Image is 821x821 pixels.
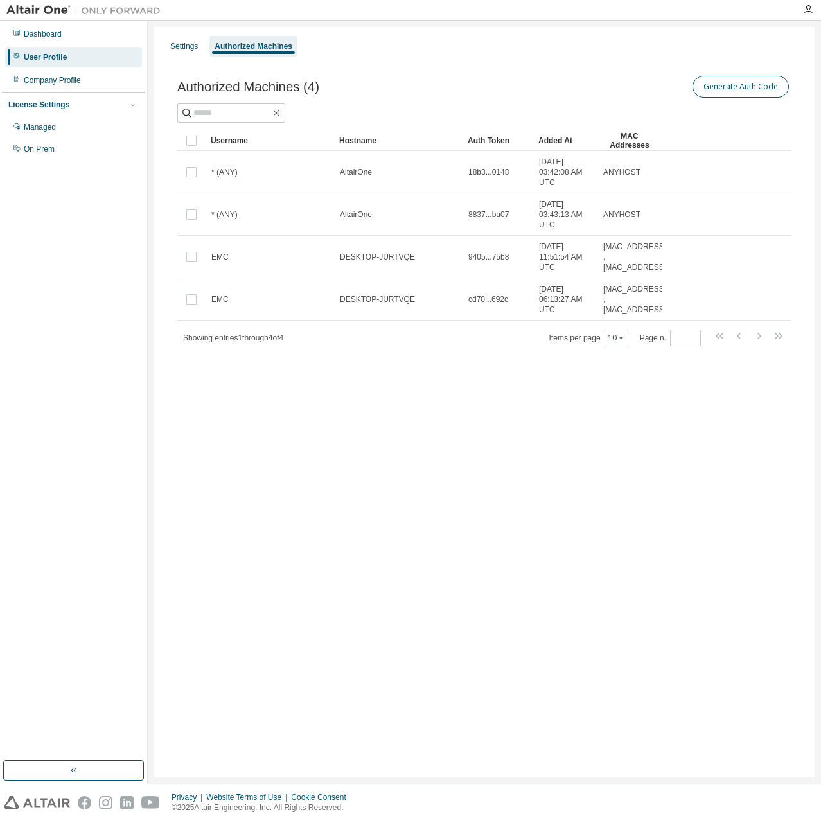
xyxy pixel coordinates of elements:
[211,252,229,262] span: EMC
[340,294,415,305] span: DESKTOP-JURTVQE
[291,792,353,802] div: Cookie Consent
[468,294,508,305] span: cd70...692c
[693,76,789,98] button: Generate Auth Code
[141,796,160,809] img: youtube.svg
[177,80,319,94] span: Authorized Machines (4)
[468,252,509,262] span: 9405...75b8
[603,209,640,220] span: ANYHOST
[340,167,372,177] span: AltairOne
[211,130,329,151] div: Username
[468,130,528,151] div: Auth Token
[8,100,69,110] div: License Settings
[468,167,509,177] span: 18b3...0148
[539,157,592,188] span: [DATE] 03:42:08 AM UTC
[608,333,625,343] button: 10
[468,209,509,220] span: 8837...ba07
[211,167,238,177] span: * (ANY)
[640,330,701,346] span: Page n.
[549,330,628,346] span: Items per page
[183,333,283,342] span: Showing entries 1 through 4 of 4
[170,41,198,51] div: Settings
[603,130,657,151] div: MAC Addresses
[539,284,592,315] span: [DATE] 06:13:27 AM UTC
[603,167,640,177] span: ANYHOST
[211,294,229,305] span: EMC
[340,209,372,220] span: AltairOne
[538,130,592,151] div: Added At
[99,796,112,809] img: instagram.svg
[6,4,167,17] img: Altair One
[120,796,134,809] img: linkedin.svg
[539,199,592,230] span: [DATE] 03:43:13 AM UTC
[603,242,666,272] span: [MAC_ADDRESS] , [MAC_ADDRESS]
[172,792,206,802] div: Privacy
[340,252,415,262] span: DESKTOP-JURTVQE
[539,242,592,272] span: [DATE] 11:51:54 AM UTC
[603,284,666,315] span: [MAC_ADDRESS] , [MAC_ADDRESS]
[172,802,354,813] p: © 2025 Altair Engineering, Inc. All Rights Reserved.
[339,130,457,151] div: Hostname
[24,144,55,154] div: On Prem
[78,796,91,809] img: facebook.svg
[24,122,56,132] div: Managed
[211,209,238,220] span: * (ANY)
[24,75,81,85] div: Company Profile
[215,41,292,51] div: Authorized Machines
[24,29,62,39] div: Dashboard
[206,792,291,802] div: Website Terms of Use
[24,52,67,62] div: User Profile
[4,796,70,809] img: altair_logo.svg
